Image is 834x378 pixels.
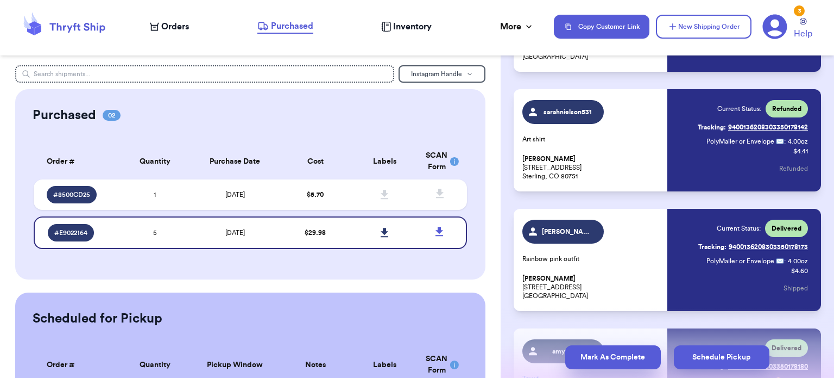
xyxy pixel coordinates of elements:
p: [STREET_ADDRESS] Sterling, CO 80751 [522,154,661,181]
div: SCAN Form [426,150,454,173]
span: Refunded [772,104,801,113]
h2: Purchased [33,107,96,124]
span: : [784,137,786,146]
button: Instagram Handle [399,65,485,83]
span: 5 [153,230,157,236]
span: Purchased [271,20,313,33]
th: Order # [34,144,121,179]
span: [PERSON_NAME] [522,275,576,283]
a: Orders [150,20,189,33]
span: Help [794,27,812,40]
a: 3 [762,14,787,39]
span: # 8500CD25 [53,190,90,199]
th: Purchase Date [189,144,281,179]
th: Labels [350,144,419,179]
span: $ 5.70 [307,191,324,198]
span: [PERSON_NAME] [542,227,593,236]
span: 02 [103,110,121,121]
p: Rainbow pink outfit [522,255,661,263]
span: 4.00 oz [788,257,808,265]
span: Delivered [772,224,801,233]
div: 3 [794,5,805,16]
span: Current Status: [717,104,761,113]
span: # E9022164 [54,228,87,237]
button: Shipped [784,276,808,300]
span: [DATE] [225,230,245,236]
h2: Scheduled for Pickup [33,310,162,327]
span: : [784,257,786,265]
a: Help [794,18,812,40]
p: Art shirt [522,135,661,144]
span: Inventory [393,20,432,33]
span: 1 [154,191,156,198]
div: More [500,20,534,33]
button: Schedule Pickup [674,345,769,369]
span: PolyMailer or Envelope ✉️ [706,138,784,145]
span: PolyMailer or Envelope ✉️ [706,258,784,264]
a: Tracking:9400136208303350178173 [698,238,808,256]
button: Refunded [779,157,808,181]
span: [PERSON_NAME] [522,155,576,163]
button: Mark As Complete [565,345,661,369]
button: Copy Customer Link [554,15,649,39]
span: 4.00 oz [788,137,808,146]
p: $ 4.60 [791,267,808,275]
span: [DATE] [225,191,245,198]
p: $ 4.41 [793,147,808,156]
span: Tracking: [698,243,726,251]
input: Search shipments... [15,65,394,83]
button: New Shipping Order [656,15,751,39]
span: Instagram Handle [411,71,462,77]
a: Tracking:9400136208303350178142 [698,119,808,136]
p: [STREET_ADDRESS] [GEOGRAPHIC_DATA] [522,274,661,300]
th: Quantity [120,144,189,179]
a: Inventory [381,20,432,33]
span: Orders [161,20,189,33]
div: SCAN Form [426,354,454,376]
a: Purchased [257,20,313,34]
span: Current Status: [717,224,761,233]
span: Tracking: [698,123,726,132]
span: $ 29.98 [305,230,326,236]
th: Cost [281,144,350,179]
span: sarahnielson531 [542,108,593,116]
